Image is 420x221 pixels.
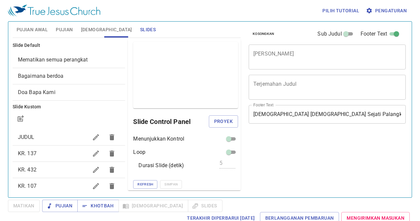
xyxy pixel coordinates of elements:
button: Pengaturan [365,5,409,17]
span: [DEMOGRAPHIC_DATA] [81,26,132,34]
div: JUDUL [13,129,126,145]
span: Pengaturan [367,7,407,15]
span: Pujian Awal [17,26,48,34]
span: KR. 137 [18,150,37,157]
span: Sub Judul [317,30,342,38]
button: Proyek [209,115,238,128]
button: Refresh [133,180,157,189]
button: Kosongkan [249,30,278,38]
span: [object Object] [18,89,55,95]
span: JUDUL [18,134,35,140]
img: True Jesus Church [8,5,100,17]
h6: Slide Kustom [13,103,126,111]
p: Menunjukkan Kontrol [133,135,184,143]
h6: Slide Control Panel [133,116,209,127]
div: KR. 107 [13,178,126,194]
span: [object Object] [18,56,88,63]
button: Pilih tutorial [320,5,362,17]
span: Kosongkan [253,31,274,37]
p: Loop [133,148,145,156]
span: Proyek [214,117,233,126]
div: KR. 137 [13,146,126,162]
div: Bagaimana berdoa [13,68,126,84]
span: [object Object] [18,73,63,79]
h6: Slide Default [13,42,126,49]
span: Slides [140,26,156,34]
span: Pujian [47,202,72,210]
span: Refresh [137,181,153,187]
button: Khotbah [77,200,119,212]
iframe: from-child [246,131,375,197]
span: KR. 107 [18,183,37,189]
span: Khotbah [83,202,114,210]
span: KR. 432 [18,166,37,173]
span: Footer Text [361,30,387,38]
div: KR. 432 [13,162,126,178]
span: Pujian [56,26,73,34]
p: Durasi Slide (detik) [138,162,184,169]
div: Doa Bapa Kami [13,84,126,100]
button: Pujian [42,200,78,212]
span: Pilih tutorial [322,7,359,15]
div: Mematikan semua perangkat [13,52,126,68]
